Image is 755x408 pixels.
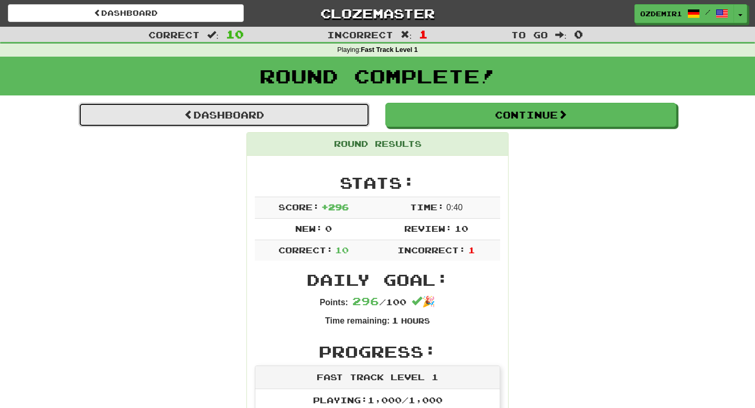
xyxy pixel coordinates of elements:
[446,203,462,212] span: 0 : 40
[320,298,348,307] strong: Points:
[361,46,418,53] strong: Fast Track Level 1
[401,316,430,325] small: Hours
[295,223,322,233] span: New:
[226,28,244,40] span: 10
[278,245,333,255] span: Correct:
[207,30,219,39] span: :
[397,245,466,255] span: Incorrect:
[255,271,500,288] h2: Daily Goal:
[260,4,495,23] a: Clozemaster
[401,30,412,39] span: :
[313,395,443,405] span: Playing: 1,000 / 1,000
[392,315,398,325] span: 1
[4,66,751,87] h1: Round Complete!
[255,174,500,191] h2: Stats:
[468,245,475,255] span: 1
[640,9,682,18] span: ozdemir1
[352,295,379,307] span: 296
[455,223,468,233] span: 10
[247,133,508,156] div: Round Results
[325,223,332,233] span: 0
[410,202,444,212] span: Time:
[148,29,200,40] span: Correct
[8,4,244,22] a: Dashboard
[335,245,349,255] span: 10
[419,28,428,40] span: 1
[555,30,567,39] span: :
[79,103,370,127] a: Dashboard
[404,223,452,233] span: Review:
[574,28,583,40] span: 0
[634,4,734,23] a: ozdemir1 /
[352,297,406,307] span: / 100
[511,29,548,40] span: To go
[325,316,390,325] strong: Time remaining:
[705,8,710,16] span: /
[255,343,500,360] h2: Progress:
[321,202,349,212] span: + 296
[327,29,393,40] span: Incorrect
[255,366,500,389] div: Fast Track Level 1
[385,103,676,127] button: Continue
[278,202,319,212] span: Score:
[412,296,435,307] span: 🎉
